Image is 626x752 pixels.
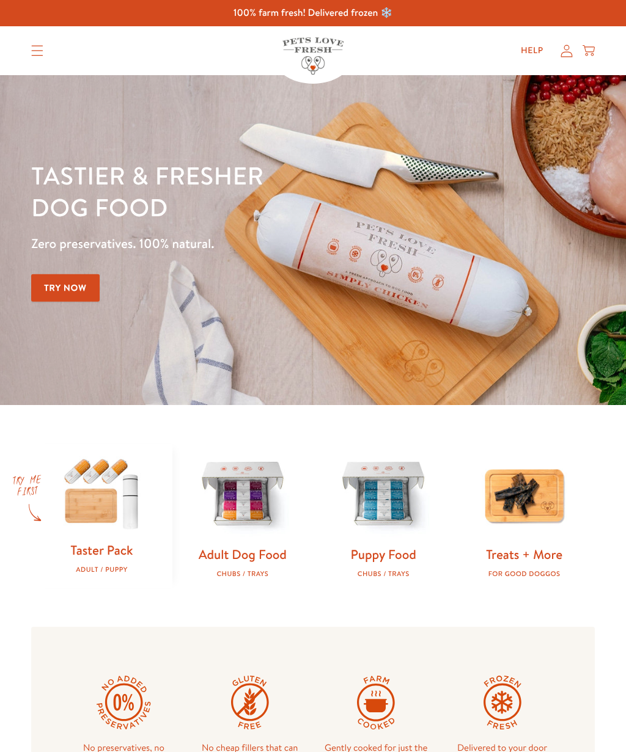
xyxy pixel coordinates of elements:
[31,159,407,223] h1: Tastier & fresher dog food
[333,570,434,578] div: Chubs / Trays
[31,233,407,255] p: Zero preservatives. 100% natural.
[21,35,53,66] summary: Translation missing: en.sections.header.menu
[486,546,562,563] a: Treats + More
[511,38,553,63] a: Help
[31,274,100,302] a: Try Now
[192,570,293,578] div: Chubs / Trays
[51,566,152,574] div: Adult / Puppy
[282,37,344,75] img: Pets Love Fresh
[199,546,287,563] a: Adult Dog Food
[473,570,575,578] div: For good doggos
[351,546,416,563] a: Puppy Food
[70,541,133,559] a: Taster Pack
